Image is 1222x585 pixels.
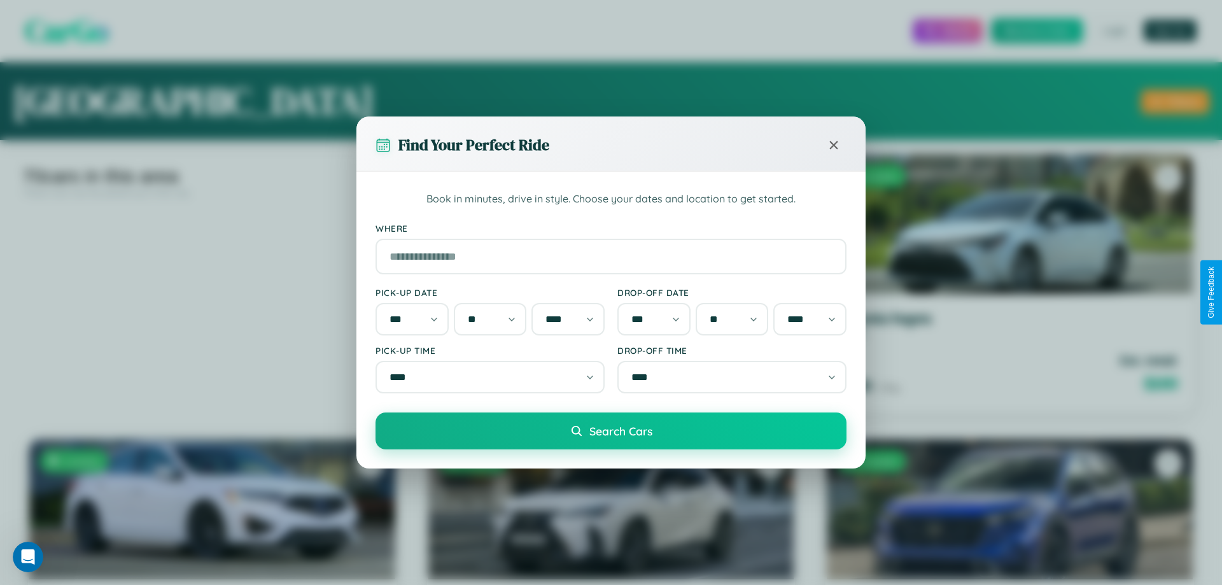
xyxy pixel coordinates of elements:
label: Drop-off Time [617,345,846,356]
label: Pick-up Time [376,345,605,356]
label: Drop-off Date [617,287,846,298]
span: Search Cars [589,424,652,438]
button: Search Cars [376,412,846,449]
label: Pick-up Date [376,287,605,298]
label: Where [376,223,846,234]
p: Book in minutes, drive in style. Choose your dates and location to get started. [376,191,846,208]
h3: Find Your Perfect Ride [398,134,549,155]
